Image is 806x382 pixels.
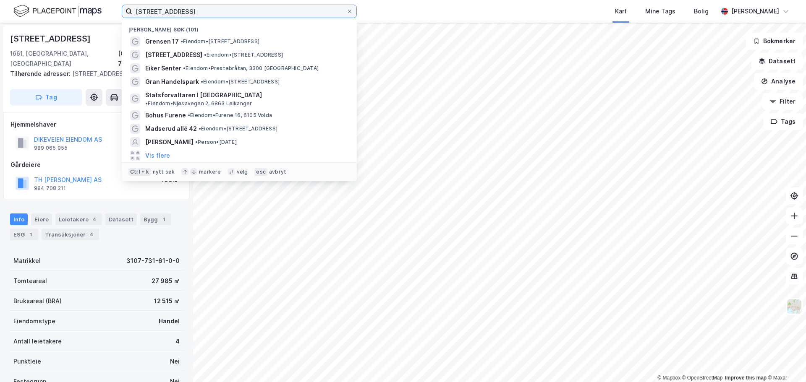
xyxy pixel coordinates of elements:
span: Madserud allé 42 [145,124,197,134]
span: Gran Handelspark [145,77,199,87]
iframe: Chat Widget [764,342,806,382]
div: Gårdeiere [10,160,183,170]
span: • [195,139,198,145]
div: Eiere [31,213,52,225]
img: Z [786,299,802,314]
div: Leietakere [55,213,102,225]
div: Nei [170,356,180,366]
span: Person • [DATE] [195,139,237,146]
img: logo.f888ab2527a4732fd821a326f86c7f29.svg [13,4,102,18]
div: [PERSON_NAME] søk (101) [122,20,357,35]
div: 1 [26,230,35,239]
div: [GEOGRAPHIC_DATA], 731/61 [118,49,183,69]
div: markere [199,169,221,175]
div: Matrikkel [13,256,41,266]
div: Transaksjoner [42,229,99,240]
span: • [183,65,186,71]
div: Handel [159,316,180,326]
div: Hjemmelshaver [10,120,183,130]
button: Vis flere [145,151,170,161]
div: Info [10,213,28,225]
span: • [204,52,207,58]
div: Datasett [105,213,137,225]
div: 984 708 211 [34,185,66,192]
div: 4 [90,215,99,223]
button: Filter [762,93,803,110]
div: ESG [10,229,38,240]
span: [STREET_ADDRESS] [145,50,202,60]
span: • [199,125,201,132]
button: Bokmerker [746,33,803,49]
span: Grensen 17 [145,36,179,47]
div: 989 065 955 [34,145,68,151]
div: Mine Tags [645,6,675,16]
div: Ctrl + k [128,168,151,176]
div: Tomteareal [13,276,47,286]
div: Kart [615,6,627,16]
span: • [145,100,148,107]
div: [STREET_ADDRESS] [10,69,176,79]
button: Datasett [751,53,803,70]
div: nytt søk [153,169,175,175]
div: velg [237,169,248,175]
span: Eiendom • [STREET_ADDRESS] [201,78,280,85]
span: [PERSON_NAME] [145,137,194,147]
span: Eiendom • Prestebråtan, 3300 [GEOGRAPHIC_DATA] [183,65,319,72]
div: 12 515 ㎡ [154,296,180,306]
span: Eiendom • [STREET_ADDRESS] [181,38,259,45]
div: Bruksareal (BRA) [13,296,62,306]
div: 4 [87,230,96,239]
div: esc [254,168,267,176]
div: Eiendomstype [13,316,55,326]
input: Søk på adresse, matrikkel, gårdeiere, leietakere eller personer [132,5,346,18]
div: 1 [160,215,168,223]
span: Tilhørende adresser: [10,70,72,77]
span: Eiendom • Njøsavegen 2, 6863 Leikanger [145,100,252,107]
div: 1661, [GEOGRAPHIC_DATA], [GEOGRAPHIC_DATA] [10,49,118,69]
div: avbryt [269,169,286,175]
span: Statsforvaltaren I [GEOGRAPHIC_DATA] [145,90,262,100]
div: Bygg [140,213,171,225]
span: Eiendom • [STREET_ADDRESS] [199,125,277,132]
div: [PERSON_NAME] [731,6,779,16]
span: Bohus Furene [145,110,186,120]
span: • [188,112,190,118]
a: Mapbox [657,375,680,381]
span: Eiendom • [STREET_ADDRESS] [204,52,283,58]
div: Bolig [694,6,709,16]
span: Eiendom • Furene 16, 6105 Volda [188,112,272,119]
div: Punktleie [13,356,41,366]
span: Eiker Senter [145,63,181,73]
div: 3107-731-61-0-0 [126,256,180,266]
span: • [201,78,203,85]
button: Analyse [754,73,803,90]
a: OpenStreetMap [682,375,723,381]
button: Tags [764,113,803,130]
div: Antall leietakere [13,336,62,346]
button: Tag [10,89,82,106]
div: 27 985 ㎡ [152,276,180,286]
div: [STREET_ADDRESS] [10,32,92,45]
span: • [181,38,183,44]
div: 4 [175,336,180,346]
a: Improve this map [725,375,767,381]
